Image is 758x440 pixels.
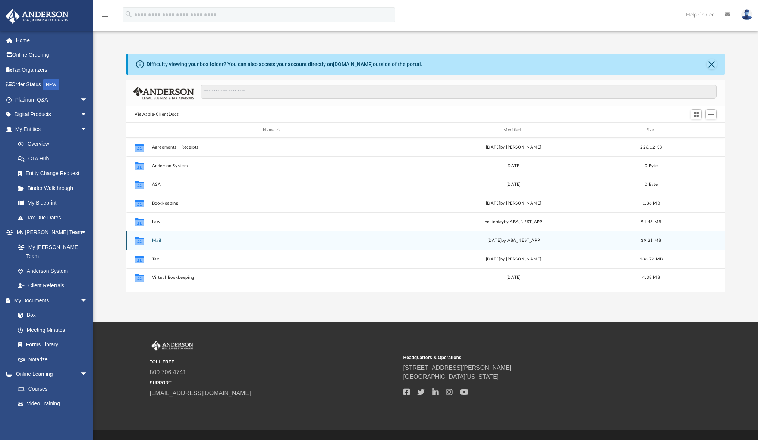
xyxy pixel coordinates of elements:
a: Overview [10,137,99,152]
a: CTA Hub [10,151,99,166]
span: 91.46 MB [641,220,661,224]
a: My Documentsarrow_drop_down [5,293,95,308]
i: search [125,10,133,18]
div: [DATE] [394,274,633,281]
div: Size [636,127,666,134]
button: Mail [152,238,391,243]
span: arrow_drop_down [80,293,95,308]
span: 0 Byte [645,182,658,187]
img: User Pic [741,9,752,20]
button: Bookkeeping [152,201,391,206]
a: Online Ordering [5,48,99,63]
div: Difficulty viewing your box folder? You can also access your account directly on outside of the p... [147,60,422,68]
span: 226.12 KB [640,145,662,149]
span: 39.31 MB [641,238,661,243]
a: Tax Due Dates [10,210,99,225]
div: Name [152,127,391,134]
a: Resources [10,411,95,426]
span: yesterday [485,220,504,224]
a: Home [5,33,99,48]
small: Headquarters & Operations [403,354,652,361]
small: SUPPORT [150,380,398,386]
span: 136.72 MB [640,257,663,261]
div: Modified [394,127,633,134]
a: Courses [10,381,95,396]
div: [DATE] [394,163,633,169]
div: [DATE] by ABA_NEST_APP [394,237,633,244]
a: [STREET_ADDRESS][PERSON_NAME] [403,365,512,371]
a: Entity Change Request [10,166,99,181]
button: Add [705,109,717,120]
img: Anderson Advisors Platinum Portal [150,341,195,351]
a: Platinum Q&Aarrow_drop_down [5,92,99,107]
div: by ABA_NEST_APP [394,219,633,225]
button: Close [707,59,717,69]
a: [DOMAIN_NAME] [333,61,373,67]
button: Law [152,219,391,224]
button: Virtual Bookkeeping [152,275,391,280]
a: Online Learningarrow_drop_down [5,367,95,382]
button: Anderson System [152,163,391,168]
div: [DATE] by [PERSON_NAME] [394,256,633,263]
span: arrow_drop_down [80,107,95,122]
a: 800.706.4741 [150,369,186,375]
a: Client Referrals [10,278,95,293]
span: arrow_drop_down [80,225,95,240]
small: TOLL FREE [150,359,398,365]
div: [DATE] by [PERSON_NAME] [394,144,633,151]
span: 1.86 MB [642,201,660,205]
a: My Entitiesarrow_drop_down [5,122,99,137]
span: arrow_drop_down [80,367,95,382]
button: Viewable-ClientDocs [135,111,179,118]
div: [DATE] by [PERSON_NAME] [394,200,633,207]
button: ASA [152,182,391,187]
a: My [PERSON_NAME] Team [10,240,91,263]
img: Anderson Advisors Platinum Portal [3,9,71,24]
a: My Blueprint [10,196,95,210]
span: arrow_drop_down [80,122,95,137]
span: 0 Byte [645,164,658,168]
button: Agreements - Receipts [152,145,391,150]
span: arrow_drop_down [80,92,95,107]
a: menu [101,14,110,19]
i: menu [101,10,110,19]
a: Video Training [10,396,91,411]
div: NEW [43,79,59,90]
a: Digital Productsarrow_drop_down [5,107,99,122]
div: grid [126,138,725,292]
a: Order StatusNEW [5,77,99,93]
a: Anderson System [10,263,95,278]
a: Notarize [10,352,95,367]
a: [GEOGRAPHIC_DATA][US_STATE] [403,374,499,380]
div: [DATE] [394,181,633,188]
a: My [PERSON_NAME] Teamarrow_drop_down [5,225,95,240]
a: Binder Walkthrough [10,181,99,196]
a: Tax Organizers [5,62,99,77]
span: 4.38 MB [642,275,660,280]
button: Switch to Grid View [691,109,702,120]
div: id [130,127,148,134]
a: Forms Library [10,337,91,352]
a: [EMAIL_ADDRESS][DOMAIN_NAME] [150,390,251,396]
button: Tax [152,257,391,262]
a: Meeting Minutes [10,322,95,337]
div: id [669,127,721,134]
input: Search files and folders [201,85,717,99]
a: Box [10,308,91,323]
